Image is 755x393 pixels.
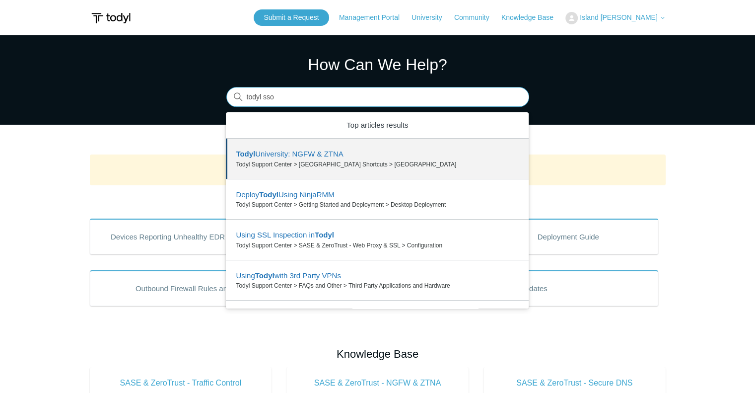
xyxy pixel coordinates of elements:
zd-autocomplete-title-multibrand: Suggested result 3 Using SSL Inspection in Todyl [236,231,334,241]
zd-autocomplete-title-multibrand: Suggested result 4 Using Todyl with 3rd Party VPNs [236,271,341,282]
zd-autocomplete-title-multibrand: Suggested result 1 Todyl University: NGFW & ZTNA [236,150,343,160]
em: Todyl [315,231,334,239]
em: Todyl [259,190,278,199]
input: Search [226,87,529,107]
span: Island [PERSON_NAME] [580,13,657,21]
span: SASE & ZeroTrust - NGFW & ZTNA [301,377,454,389]
a: Outbound Firewall Rules and IPs used by SGN Connect [90,270,367,306]
span: SASE & ZeroTrust - Traffic Control [105,377,257,389]
zd-autocomplete-breadcrumbs-multibrand: Todyl Support Center > Getting Started and Deployment > Desktop Deployment [236,200,519,209]
zd-autocomplete-breadcrumbs-multibrand: Todyl Support Center > FAQs and Other > Third Party Applications and Hardware [236,281,519,290]
zd-autocomplete-title-multibrand: Suggested result 2 Deploy Todyl Using NinjaRMM [236,190,334,201]
h2: Popular Articles [90,193,666,210]
h2: Knowledge Base [90,346,666,362]
zd-autocomplete-breadcrumbs-multibrand: Todyl Support Center > SASE & ZeroTrust - Web Proxy & SSL > Configuration [236,241,519,250]
a: Deployment Guide [479,219,658,254]
zd-autocomplete-breadcrumbs-multibrand: Todyl Support Center > [GEOGRAPHIC_DATA] Shortcuts > [GEOGRAPHIC_DATA] [236,160,519,169]
h1: How Can We Help? [226,53,529,77]
a: Management Portal [339,12,410,23]
em: Todyl [255,271,275,280]
button: Island [PERSON_NAME] [565,12,665,24]
em: Todyl [236,150,255,158]
img: Todyl Support Center Help Center home page [90,9,132,27]
zd-autocomplete-header: Top articles results [226,112,529,139]
span: SASE & ZeroTrust - Secure DNS [498,377,651,389]
a: Community [454,12,499,23]
a: Submit a Request [254,9,329,26]
a: University [412,12,452,23]
a: Knowledge Base [501,12,563,23]
a: Devices Reporting Unhealthy EDR States [90,219,270,254]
